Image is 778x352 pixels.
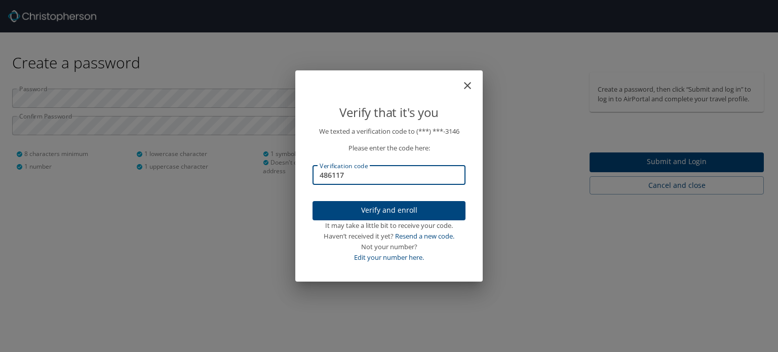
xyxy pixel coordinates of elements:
p: Verify that it's you [313,103,465,122]
p: We texted a verification code to (***) ***- 3146 [313,126,465,137]
a: Resend a new code. [395,231,454,241]
button: Verify and enroll [313,201,465,221]
span: Verify and enroll [321,204,457,217]
div: Haven’t received it yet? [313,231,465,242]
a: Edit your number here. [354,253,424,262]
div: Not your number? [313,242,465,252]
p: Please enter the code here: [313,143,465,153]
button: close [466,74,479,87]
div: It may take a little bit to receive your code. [313,220,465,231]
